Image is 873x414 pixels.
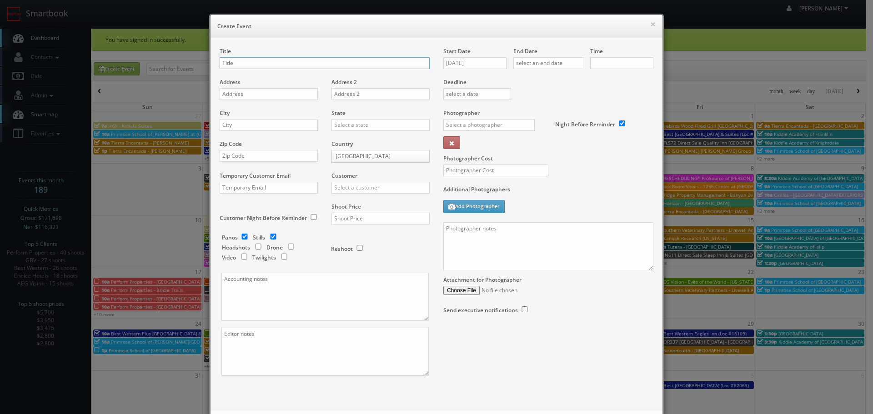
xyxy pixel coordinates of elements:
label: Video [222,254,236,261]
label: Address [220,78,241,86]
label: Temporary Customer Email [220,172,291,180]
label: Photographer Cost [436,155,660,162]
label: Attachment for Photographer [443,276,522,284]
a: [GEOGRAPHIC_DATA] [331,150,430,163]
input: Photographer Cost [443,165,548,176]
label: Customer [331,172,357,180]
label: End Date [513,47,537,55]
label: Photographer [443,109,480,117]
label: Twilights [252,254,276,261]
button: × [650,21,656,27]
input: Shoot Price [331,213,430,224]
label: Country [331,140,353,148]
input: Title [220,57,430,69]
span: [GEOGRAPHIC_DATA] [336,150,417,162]
label: Start Date [443,47,471,55]
label: Stills [253,234,265,241]
label: Title [220,47,231,55]
label: Zip Code [220,140,242,148]
input: City [220,119,318,131]
label: Address 2 [331,78,357,86]
label: Panos [222,234,238,241]
input: select a date [443,88,511,100]
label: Drone [266,244,283,251]
label: Headshots [222,244,250,251]
input: Temporary Email [220,182,318,194]
label: Night Before Reminder [555,120,615,128]
input: Address 2 [331,88,430,100]
label: Customer Night Before Reminder [220,214,307,222]
label: City [220,109,230,117]
label: Reshoot [331,245,353,253]
input: Zip Code [220,150,318,162]
label: Time [590,47,603,55]
input: Select a customer [331,182,430,194]
label: Additional Photographers [443,185,653,198]
input: Select a photographer [443,119,535,131]
label: Send executive notifications [443,306,518,314]
h6: Create Event [217,22,656,31]
input: Address [220,88,318,100]
label: Deadline [436,78,660,86]
input: select a date [443,57,507,69]
input: Select a state [331,119,430,131]
label: Shoot Price [331,203,361,210]
label: State [331,109,346,117]
button: Add Photographer [443,200,505,213]
input: select an end date [513,57,583,69]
